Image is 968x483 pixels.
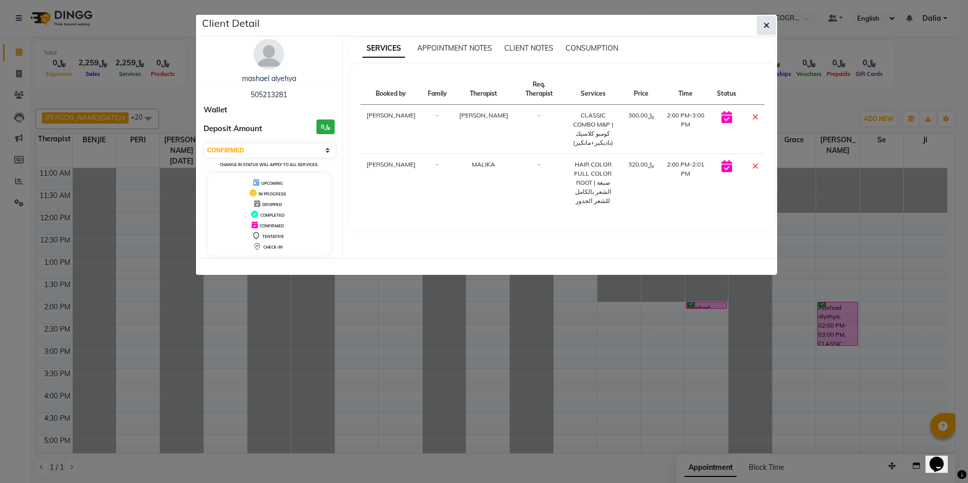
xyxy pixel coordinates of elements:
[660,154,711,212] td: 2:00 PM-2:01 PM
[251,90,287,99] span: 505213281
[204,123,262,135] span: Deposit Amount
[259,191,286,196] span: IN PROGRESS
[453,74,514,105] th: Therapist
[204,104,227,116] span: Wallet
[260,213,285,218] span: COMPLETED
[254,39,284,69] img: avatar
[202,16,260,31] h5: Client Detail
[263,245,283,250] span: CHECK-IN
[262,202,282,207] span: DROPPED
[570,111,616,147] div: CLASSIC COMBO M&P | كومبو كلاسيك (باديكير+مانكير)
[362,39,405,58] span: SERVICES
[622,74,660,105] th: Price
[566,44,618,53] span: CONSUMPTION
[360,74,422,105] th: Booked by
[260,223,284,228] span: CONFIRMED
[422,154,453,212] td: -
[422,74,453,105] th: Family
[711,74,742,105] th: Status
[514,105,564,154] td: -
[564,74,622,105] th: Services
[360,105,422,154] td: [PERSON_NAME]
[360,154,422,212] td: [PERSON_NAME]
[514,154,564,212] td: -
[262,234,284,239] span: TENTATIVE
[459,111,508,119] span: [PERSON_NAME]
[660,105,711,154] td: 2:00 PM-3:00 PM
[261,181,283,186] span: UPCOMING
[628,160,654,169] div: ﷼320.00
[422,105,453,154] td: -
[925,442,958,473] iframe: chat widget
[472,160,495,168] span: MALIKA
[316,119,335,134] h3: ﷼0
[514,74,564,105] th: Req. Therapist
[628,111,654,120] div: ﷼300.00
[220,162,318,167] small: Change in status will apply to all services.
[242,74,296,83] a: mashael alyehya
[417,44,492,53] span: APPOINTMENT NOTES
[570,160,616,206] div: HAIR COLOR FULL COLOR ROOT | صبغة الشعر بالكامل للشعر الجذور
[504,44,553,53] span: CLIENT NOTES
[660,74,711,105] th: Time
